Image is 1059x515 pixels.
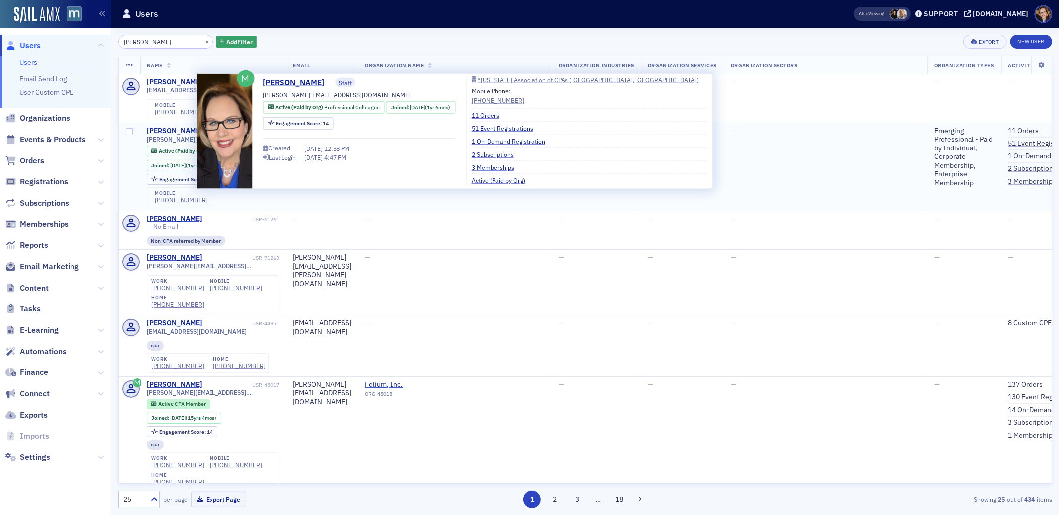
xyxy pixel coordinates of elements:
button: [DOMAIN_NAME] [964,10,1032,17]
div: Active (Paid by Org): Active (Paid by Org): Professional Colleague [147,146,269,156]
span: [DATE] [410,103,425,110]
div: Support [924,9,958,18]
div: (1yr 6mos) [170,162,211,169]
span: [DATE] [170,414,186,421]
span: — [731,318,736,327]
button: 18 [610,491,628,508]
span: Engagement Score : [276,120,323,127]
span: Folium, Inc. [365,380,455,389]
div: [PERSON_NAME][EMAIL_ADDRESS][PERSON_NAME][DOMAIN_NAME] [293,253,351,288]
span: [PERSON_NAME][EMAIL_ADDRESS][DOMAIN_NAME] [147,389,280,396]
span: — [731,77,736,86]
div: work [151,356,204,362]
a: [PERSON_NAME] [147,253,202,262]
span: Events & Products [20,134,86,145]
a: Active CPA Member [151,401,205,407]
a: Settings [5,452,50,463]
span: — [293,214,298,223]
img: SailAMX [14,7,60,23]
a: Automations [5,346,67,357]
span: Automations [20,346,67,357]
a: View Homepage [60,6,82,23]
div: 14 [159,429,212,435]
a: 51 Event Registrations [472,124,541,133]
div: [PERSON_NAME] [147,380,202,389]
div: cpa [147,341,164,351]
div: Also [859,10,869,17]
span: [EMAIL_ADDRESS][DOMAIN_NAME] [147,86,247,94]
span: — [731,380,736,389]
a: [PERSON_NAME] [147,319,202,328]
div: [PHONE_NUMBER] [472,95,524,104]
span: — [1008,77,1014,86]
div: Last Login [269,154,296,160]
span: — [1008,214,1014,223]
span: Reports [20,240,48,251]
a: Orders [5,155,44,166]
span: Organization Sectors [731,62,798,69]
strong: 434 [1023,495,1037,504]
a: Events & Products [5,134,86,145]
span: Finance [20,367,48,378]
div: Active (Paid by Org): Active (Paid by Org): Professional Colleague [263,101,385,114]
div: home [151,472,204,478]
div: [PHONE_NUMBER] [155,196,208,204]
label: per page [163,495,188,504]
span: Registrations [20,176,68,187]
span: — [365,214,370,223]
span: — [365,318,370,327]
a: *[US_STATE] Association of CPAs ([GEOGRAPHIC_DATA], [GEOGRAPHIC_DATA]) [472,77,707,83]
div: (1yr 6mos) [410,103,450,111]
span: Joined : [391,103,410,111]
span: Profile [1035,5,1052,23]
span: Engagement Score : [159,428,207,435]
button: Export Page [191,492,246,507]
a: Reports [5,240,48,251]
span: Users [20,40,41,51]
div: [PHONE_NUMBER] [151,362,204,369]
span: Settings [20,452,50,463]
a: Connect [5,388,50,399]
a: [PERSON_NAME] [147,78,202,87]
div: 14 [159,177,212,182]
div: [PHONE_NUMBER] [210,284,262,292]
div: Active: Active: CPA Member [147,399,210,409]
span: 12:38 PM [325,144,350,152]
span: Organization Types [934,62,994,69]
button: × [203,37,212,46]
div: [PERSON_NAME][EMAIL_ADDRESS][DOMAIN_NAME] [293,380,351,407]
a: New User [1010,35,1052,49]
span: — No Email — [147,223,185,230]
span: Active (Paid by Org) [275,104,324,111]
span: — [648,318,653,327]
span: — [934,380,940,389]
div: Engagement Score: 14 [147,426,217,437]
div: mobile [210,278,262,284]
span: — [559,214,564,223]
span: Active [158,400,175,407]
span: Content [20,283,49,294]
span: Exports [20,410,48,421]
div: USR-71268 [204,255,279,261]
span: — [934,214,940,223]
span: CPA Member [175,400,206,407]
a: [PHONE_NUMBER] [210,461,262,469]
div: Showing out of items [748,495,1052,504]
div: Mobile Phone: [472,86,524,105]
a: [PHONE_NUMBER] [151,301,204,308]
a: 8 Custom CPE [1008,319,1052,328]
a: [PHONE_NUMBER] [151,461,204,469]
span: Joined : [151,162,170,169]
span: Add Filter [226,37,253,46]
a: 2 Subscriptions [472,149,521,158]
span: [DATE] [305,144,325,152]
div: home [213,356,266,362]
button: 2 [546,491,564,508]
span: — [648,253,653,262]
span: Organizations [20,113,70,124]
strong: 25 [996,495,1007,504]
span: — [1008,253,1014,262]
